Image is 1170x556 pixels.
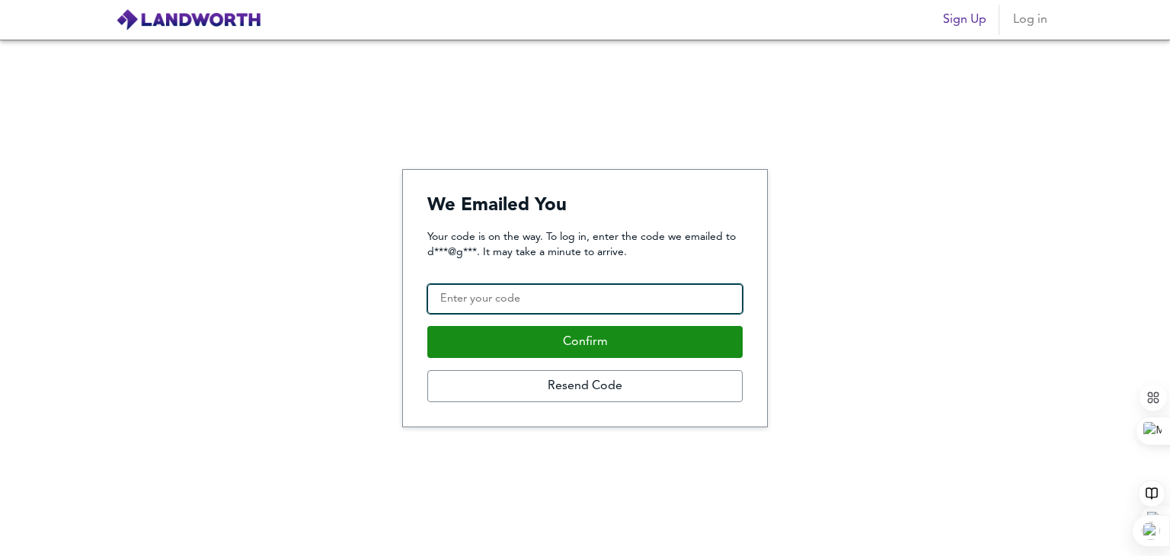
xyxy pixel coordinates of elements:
[1005,5,1054,35] button: Log in
[937,5,993,35] button: Sign Up
[427,229,743,260] p: Your code is on the way. To log in, enter the code we emailed to d***@g***. It may take a minute ...
[943,9,986,30] span: Sign Up
[427,370,743,402] button: Resend Code
[116,8,261,31] img: logo
[1012,9,1048,30] span: Log in
[427,194,743,217] h4: We Emailed You
[427,326,743,358] button: Confirm
[427,284,743,315] input: Enter your code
